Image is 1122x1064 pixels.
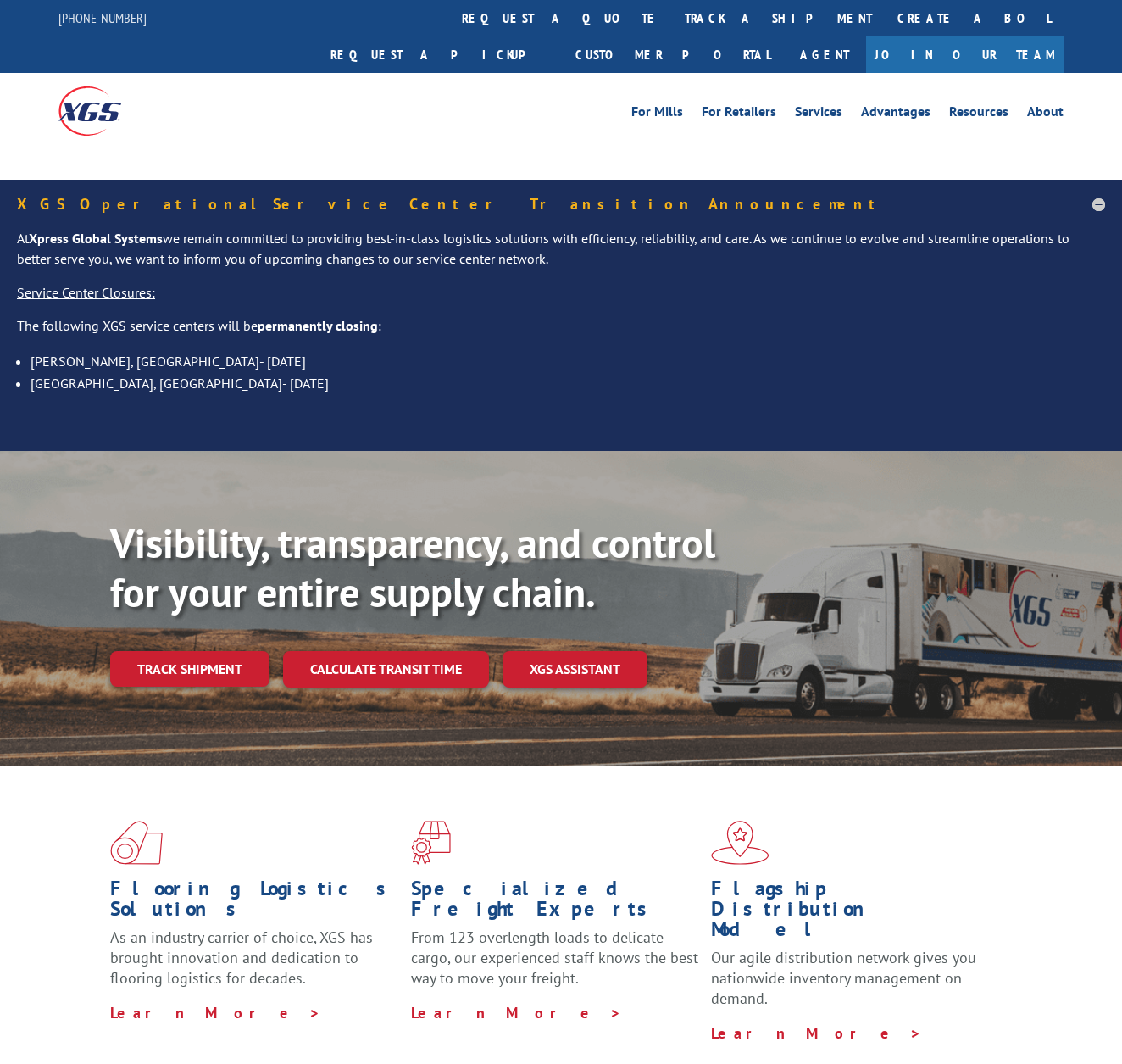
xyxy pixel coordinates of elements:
[31,350,1105,372] li: [PERSON_NAME], [GEOGRAPHIC_DATA]- [DATE]
[110,928,373,988] span: As an industry carrier of choice, XGS has brought innovation and dedication to flooring logistics...
[31,372,1105,394] li: [GEOGRAPHIC_DATA], [GEOGRAPHIC_DATA]- [DATE]
[702,105,776,124] a: For Retailers
[411,821,451,865] img: xgs-icon-focused-on-flooring-red
[258,317,378,334] strong: permanently closing
[503,651,647,688] a: XGS ASSISTANT
[1027,105,1064,124] a: About
[110,878,398,928] h1: Flooring Logistics Solutions
[711,878,999,948] h1: Flagship Distribution Model
[110,821,163,865] img: xgs-icon-total-supply-chain-intelligence-red
[711,1023,922,1043] a: Learn More >
[17,316,1105,350] p: The following XGS service centers will be :
[29,230,163,247] strong: Xpress Global Systems
[711,948,976,1008] span: Our agile distribution network gives you nationwide inventory management on demand.
[110,516,715,618] b: Visibility, transparency, and control for your entire supply chain.
[563,36,783,73] a: Customer Portal
[17,284,155,301] u: Service Center Closures:
[110,1003,321,1022] a: Learn More >
[411,878,699,928] h1: Specialized Freight Experts
[318,36,563,73] a: Request a pickup
[783,36,866,73] a: Agent
[411,1003,622,1022] a: Learn More >
[58,9,147,26] a: [PHONE_NUMBER]
[411,928,699,1003] p: From 123 overlength loads to delicate cargo, our experienced staff knows the best way to move you...
[283,651,489,688] a: Calculate transit time
[711,821,769,865] img: xgs-icon-flagship-distribution-model-red
[17,197,1105,212] h5: XGS Operational Service Center Transition Announcement
[866,36,1064,73] a: Join Our Team
[110,651,269,687] a: Track shipment
[17,229,1105,283] p: At we remain committed to providing best-in-class logistics solutions with efficiency, reliabilit...
[631,105,683,124] a: For Mills
[861,105,930,124] a: Advantages
[949,105,1008,124] a: Resources
[795,105,842,124] a: Services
